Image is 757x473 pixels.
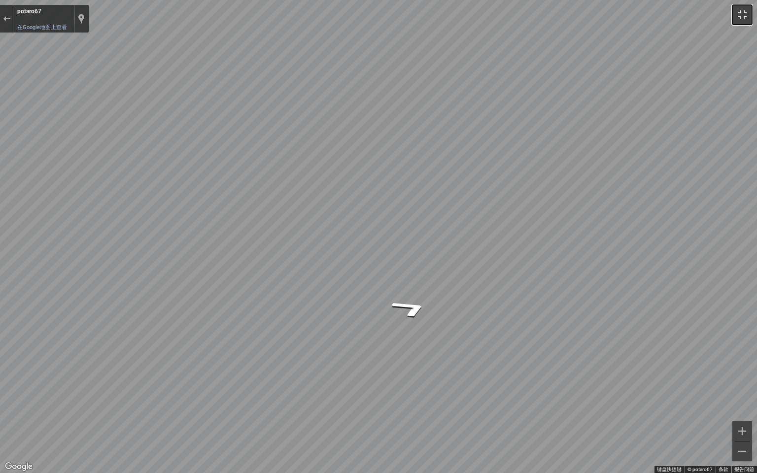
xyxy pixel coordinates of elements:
path: 正北 [377,295,445,322]
a: 条款（在新标签页中打开） [719,467,728,472]
a: 报告问题 [734,467,754,472]
button: 键盘快捷键 [657,466,682,473]
button: 缩小 [732,441,752,461]
span: © potaro67 [688,467,713,472]
button: 放大 [732,421,752,441]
